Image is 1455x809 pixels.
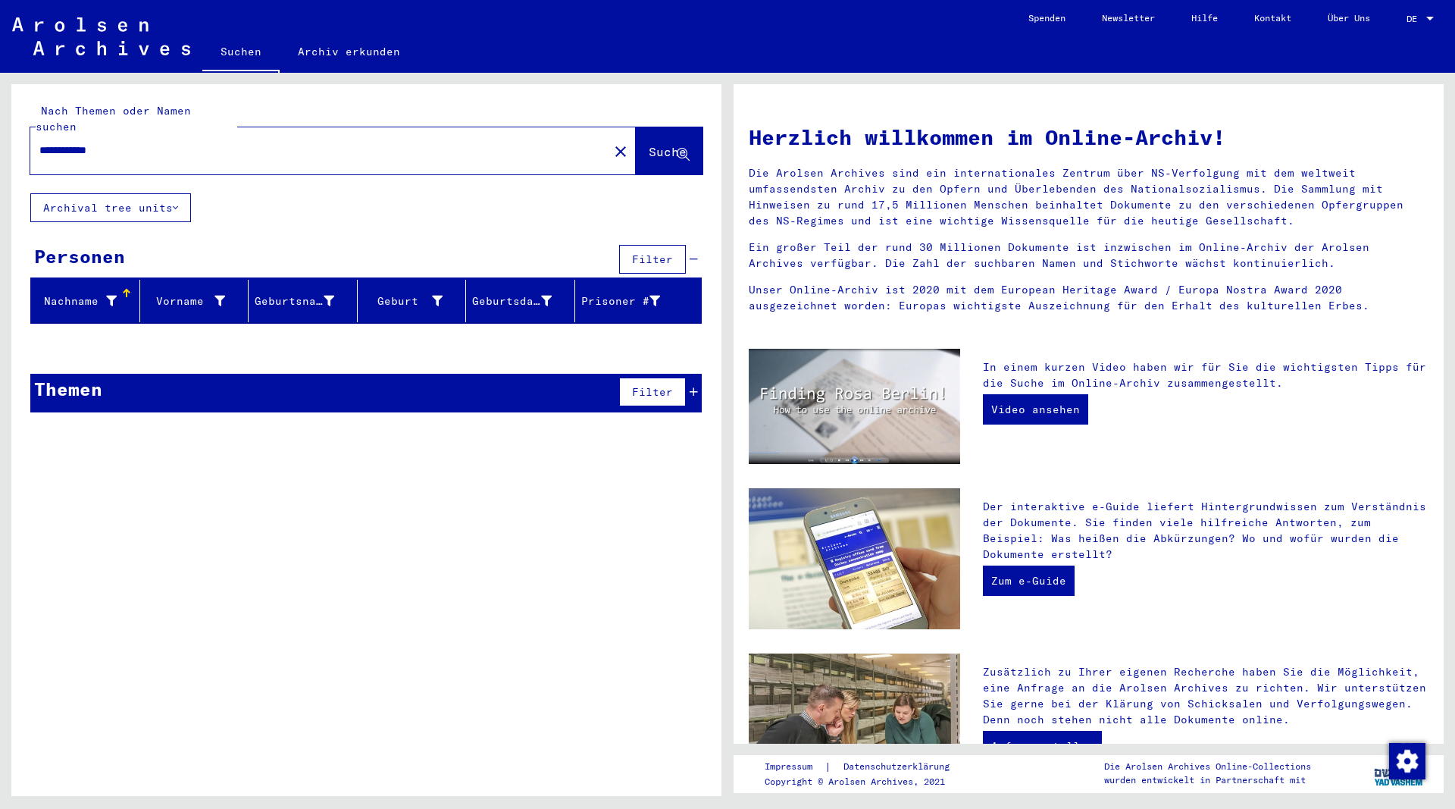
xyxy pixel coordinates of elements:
[749,488,960,629] img: eguide.jpg
[749,165,1428,229] p: Die Arolsen Archives sind ein internationales Zentrum über NS-Verfolgung mit dem weltweit umfasse...
[280,33,418,70] a: Archiv erkunden
[472,293,552,309] div: Geburtsdatum
[364,289,466,313] div: Geburt‏
[749,240,1428,271] p: Ein großer Teil der rund 30 Millionen Dokumente ist inzwischen im Online-Archiv der Arolsen Archi...
[1389,743,1425,779] img: Zustimmung ändern
[749,349,960,464] img: video.jpg
[30,193,191,222] button: Archival tree units
[749,282,1428,314] p: Unser Online-Archiv ist 2020 mit dem European Heritage Award / Europa Nostra Award 2020 ausgezeic...
[575,280,702,322] mat-header-cell: Prisoner #
[37,289,139,313] div: Nachname
[581,293,661,309] div: Prisoner #
[765,759,968,775] div: |
[581,289,684,313] div: Prisoner #
[34,375,102,403] div: Themen
[1371,754,1428,792] img: yv_logo.png
[983,359,1428,391] p: In einem kurzen Video haben wir für Sie die wichtigsten Tipps für die Suche im Online-Archiv zusa...
[765,759,824,775] a: Impressum
[146,289,249,313] div: Vorname
[749,654,960,795] img: inquiries.jpg
[364,293,443,309] div: Geburt‏
[612,143,630,161] mat-icon: close
[983,664,1428,728] p: Zusätzlich zu Ihrer eigenen Recherche haben Sie die Möglichkeit, eine Anfrage an die Arolsen Arch...
[983,499,1428,563] p: Der interaktive e-Guide liefert Hintergrundwissen zum Verständnis der Dokumente. Sie finden viele...
[202,33,280,73] a: Suchen
[749,121,1428,153] h1: Herzlich willkommen im Online-Archiv!
[605,136,636,166] button: Clear
[632,385,673,399] span: Filter
[36,104,191,133] mat-label: Nach Themen oder Namen suchen
[619,245,686,274] button: Filter
[1104,773,1311,787] p: wurden entwickelt in Partnerschaft mit
[636,127,702,174] button: Suche
[34,243,125,270] div: Personen
[619,378,686,406] button: Filter
[1104,760,1311,773] p: Die Arolsen Archives Online-Collections
[983,731,1102,761] a: Anfrage stellen
[765,775,968,789] p: Copyright © Arolsen Archives, 2021
[146,293,226,309] div: Vorname
[358,280,467,322] mat-header-cell: Geburt‏
[140,280,249,322] mat-header-cell: Vorname
[249,280,358,322] mat-header-cell: Geburtsname
[466,280,575,322] mat-header-cell: Geburtsdatum
[831,759,968,775] a: Datenschutzerklärung
[1406,14,1423,24] span: DE
[983,394,1088,425] a: Video ansehen
[472,289,574,313] div: Geburtsdatum
[983,566,1075,596] a: Zum e-Guide
[12,17,190,55] img: Arolsen_neg.svg
[255,293,334,309] div: Geburtsname
[649,144,687,159] span: Suche
[255,289,357,313] div: Geburtsname
[31,280,140,322] mat-header-cell: Nachname
[37,293,117,309] div: Nachname
[632,252,673,266] span: Filter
